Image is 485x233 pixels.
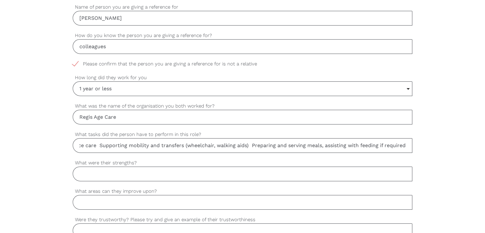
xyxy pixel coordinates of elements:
label: What were their strengths? [73,159,412,167]
label: Were they trustworthy? Please try and give an example of their trustworthiness [73,216,412,223]
label: What was the name of the organisation you both worked for? [73,102,412,110]
label: Name of person you are giving a reference for [73,4,412,11]
label: How long did they work for you [73,74,412,81]
span: Please confirm that the person you are giving a reference for is not a relative [73,60,269,68]
label: What areas can they improve upon? [73,188,412,195]
label: What tasks did the person have to perform in this role? [73,131,412,138]
label: How do you know the person you are giving a reference for? [73,32,412,39]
